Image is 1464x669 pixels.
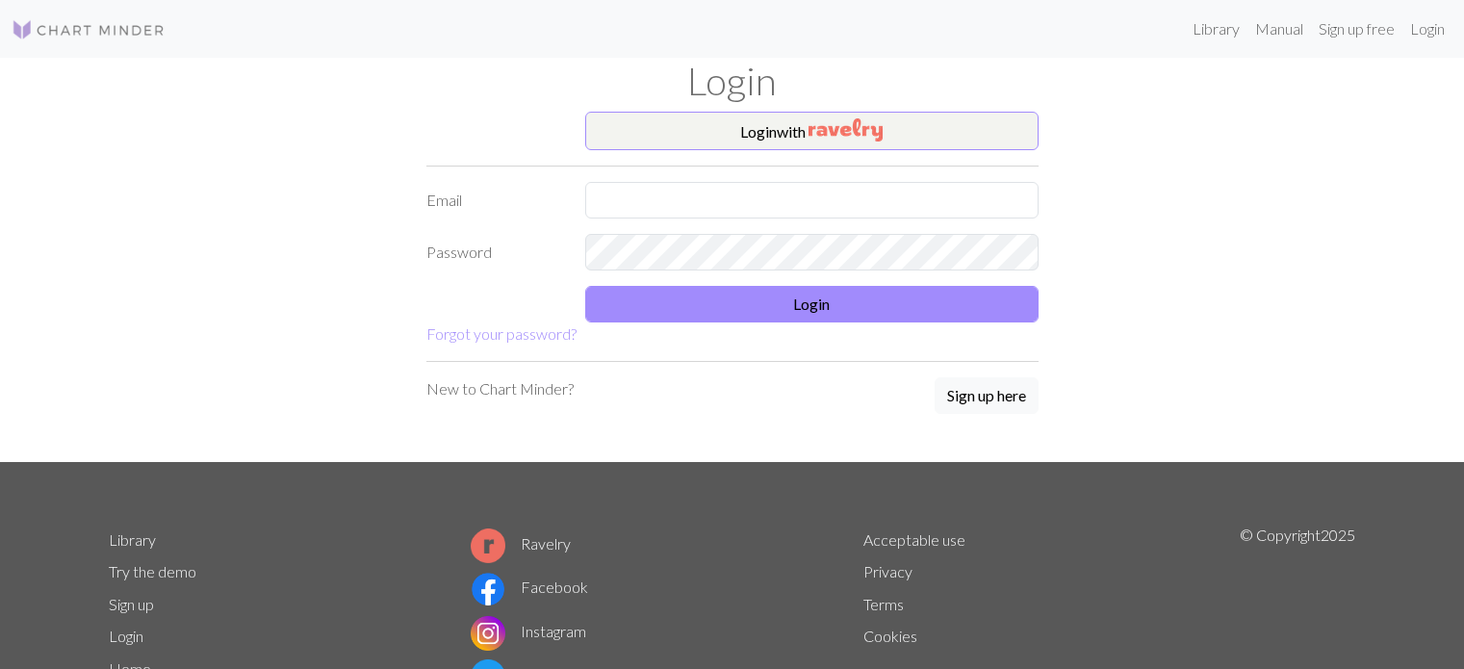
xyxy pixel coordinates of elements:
a: Acceptable use [863,530,965,549]
img: Ravelry [809,118,883,142]
a: Ravelry [471,534,571,553]
img: Ravelry logo [471,528,505,563]
img: Logo [12,18,166,41]
a: Library [1185,10,1247,48]
a: Sign up [109,595,154,613]
img: Facebook logo [471,572,505,606]
button: Sign up here [935,377,1039,414]
a: Privacy [863,562,912,580]
img: Instagram logo [471,616,505,651]
a: Manual [1247,10,1311,48]
button: Loginwith [585,112,1039,150]
a: Login [1402,10,1452,48]
a: Facebook [471,578,588,596]
button: Login [585,286,1039,322]
p: New to Chart Minder? [426,377,574,400]
h1: Login [97,58,1368,104]
a: Try the demo [109,562,196,580]
a: Library [109,530,156,549]
label: Email [415,182,574,219]
a: Sign up here [935,377,1039,416]
a: Sign up free [1311,10,1402,48]
a: Instagram [471,622,586,640]
a: Login [109,627,143,645]
a: Forgot your password? [426,324,577,343]
a: Terms [863,595,904,613]
a: Cookies [863,627,917,645]
label: Password [415,234,574,270]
